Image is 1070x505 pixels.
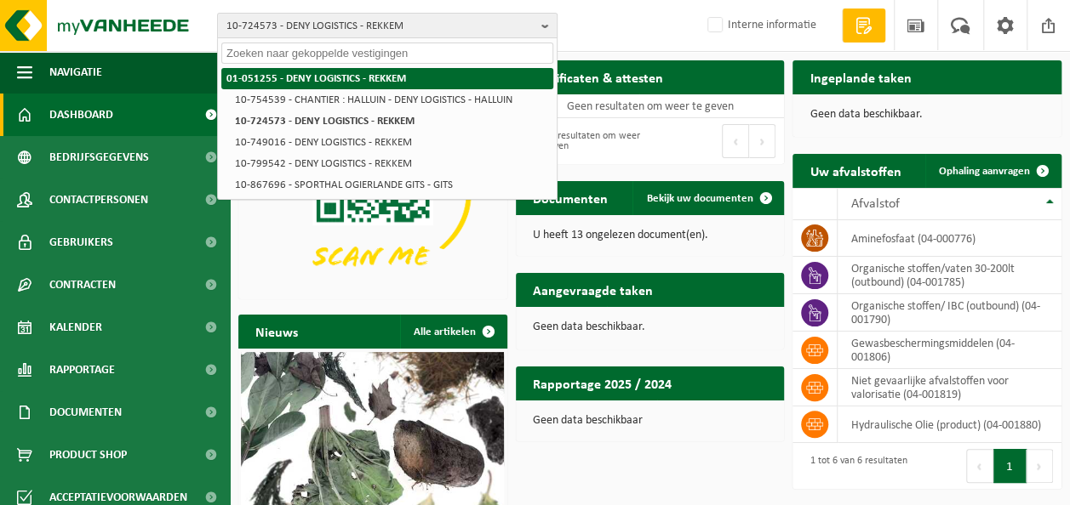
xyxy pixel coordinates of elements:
[49,221,113,264] span: Gebruikers
[238,315,315,348] h2: Nieuws
[49,434,127,476] span: Product Shop
[810,109,1044,121] p: Geen data beschikbaar.
[792,60,928,94] h2: Ingeplande taken
[657,400,782,434] a: Bekijk rapportage
[230,174,553,196] li: 10-867696 - SPORTHAL OGIERLANDE GITS - GITS
[230,132,553,153] li: 10-749016 - DENY LOGISTICS - REKKEM
[49,391,122,434] span: Documenten
[49,306,102,349] span: Kalender
[400,315,506,349] a: Alle artikelen
[226,14,535,39] span: 10-724573 - DENY LOGISTICS - REKKEM
[524,122,642,160] div: Geen resultaten om weer te geven
[516,94,785,118] td: Geen resultaten om weer te geven
[49,349,115,391] span: Rapportage
[704,13,816,38] label: Interne informatie
[217,13,558,38] button: 10-724573 - DENY LOGISTICS - REKKEM
[533,230,768,241] p: U heeft 13 ongelezen document(en).
[722,124,749,158] button: Previous
[749,124,775,158] button: Next
[49,51,102,94] span: Navigatie
[49,264,116,306] span: Contracten
[838,294,1061,332] td: organische stoffen/ IBC (outbound) (04-001790)
[838,369,1061,406] td: niet gevaarlijke afvalstoffen voor valorisatie (04-001819)
[516,181,625,214] h2: Documenten
[221,43,553,64] input: Zoeken naar gekoppelde vestigingen
[1027,449,1053,483] button: Next
[838,332,1061,369] td: Gewasbeschermingsmiddelen (04-001806)
[49,179,148,221] span: Contactpersonen
[792,154,918,187] h2: Uw afvalstoffen
[230,153,553,174] li: 10-799542 - DENY LOGISTICS - REKKEM
[838,220,1061,257] td: aminefosfaat (04-000776)
[632,181,782,215] a: Bekijk uw documenten
[966,449,993,483] button: Previous
[226,73,406,84] strong: 01-051255 - DENY LOGISTICS - REKKEM
[533,321,768,333] p: Geen data beschikbaar.
[646,193,752,204] span: Bekijk uw documenten
[533,415,768,427] p: Geen data beschikbaar
[235,116,415,127] strong: 10-724573 - DENY LOGISTICS - REKKEM
[49,94,113,136] span: Dashboard
[850,197,899,211] span: Afvalstof
[838,406,1061,443] td: Hydraulische Olie (product) (04-001880)
[925,154,1060,188] a: Ophaling aanvragen
[993,449,1027,483] button: 1
[49,136,149,179] span: Bedrijfsgegevens
[801,447,907,485] div: 1 tot 6 van 6 resultaten
[516,60,680,94] h2: Certificaten & attesten
[838,257,1061,294] td: organische stoffen/vaten 30-200lt (outbound) (04-001785)
[516,366,689,400] h2: Rapportage 2025 / 2024
[516,273,670,306] h2: Aangevraagde taken
[230,89,553,111] li: 10-754539 - CHANTIER : HALLUIN - DENY LOGISTICS - HALLUIN
[939,166,1030,177] span: Ophaling aanvragen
